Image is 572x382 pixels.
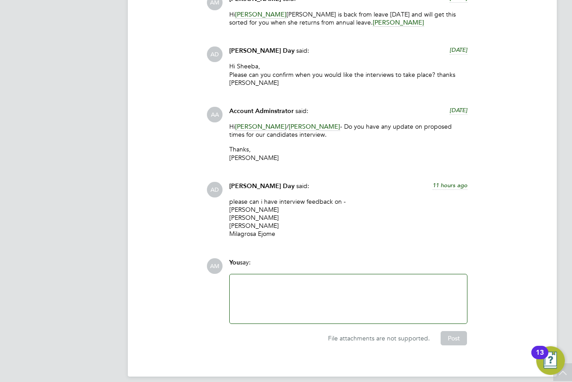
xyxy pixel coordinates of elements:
[207,182,223,197] span: AD
[296,46,309,55] span: said:
[229,259,240,266] span: You
[536,353,544,364] div: 13
[207,46,223,62] span: AD
[450,106,467,114] span: [DATE]
[229,62,467,87] p: Hi Sheeba, Please can you confirm when you would like the interviews to take place? thanks [PERSO...
[229,107,294,115] span: Account Adminstrator
[207,107,223,122] span: AA
[441,331,467,345] button: Post
[207,258,223,274] span: AM
[295,107,308,115] span: said:
[433,181,467,189] span: 11 hours ago
[229,258,467,274] div: say:
[289,122,340,131] span: [PERSON_NAME]
[229,182,294,190] span: [PERSON_NAME] Day
[235,10,286,19] span: [PERSON_NAME]
[229,10,467,26] p: Hi [PERSON_NAME] is back from leave [DATE] and will get this sorted for you when she returns from...
[229,47,294,55] span: [PERSON_NAME] Day
[229,122,467,139] p: Hi / - Do you have any update on proposed times for our candidates interview.
[235,122,286,131] span: [PERSON_NAME]
[328,334,430,342] span: File attachments are not supported.
[373,18,424,27] span: [PERSON_NAME]
[450,46,467,54] span: [DATE]
[296,182,309,190] span: said:
[229,197,467,238] p: please can i have interview feedback on - [PERSON_NAME] [PERSON_NAME] [PERSON_NAME] Milagrosa Ejome
[229,145,467,161] p: Thanks, [PERSON_NAME]
[536,346,565,375] button: Open Resource Center, 13 new notifications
